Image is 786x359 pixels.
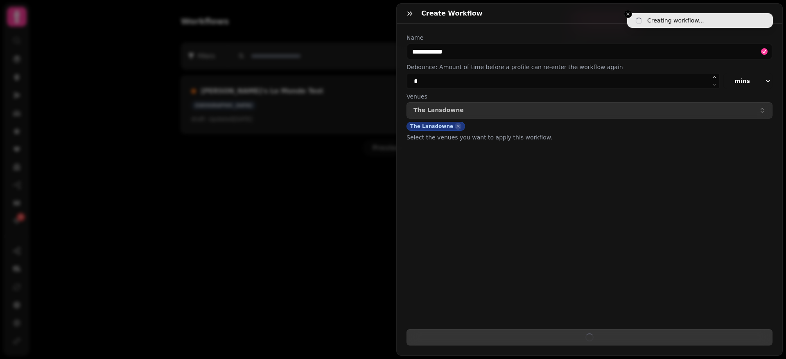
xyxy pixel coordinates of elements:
[413,107,464,114] p: The Lansdowne
[407,63,772,71] label: Debounce: Amount of time before a profile can re-enter the workflow again
[407,92,772,101] label: Venues
[407,122,465,131] div: The Lansdowne
[407,34,772,42] label: Name
[421,9,486,18] h3: Create Workflow
[723,73,772,89] button: mins
[407,132,772,142] p: Select the venues you want to apply this workflow.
